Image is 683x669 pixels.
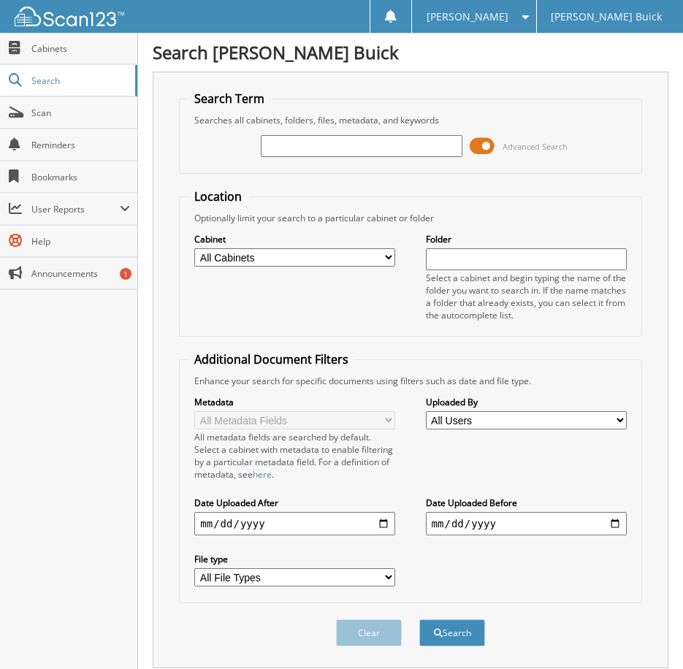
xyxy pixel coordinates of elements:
div: Searches all cabinets, folders, files, metadata, and keywords [187,114,633,126]
a: here [253,468,272,481]
label: Date Uploaded Before [426,497,627,509]
div: Optionally limit your search to a particular cabinet or folder [187,212,633,224]
legend: Location [187,188,249,204]
span: [PERSON_NAME] Buick [551,12,662,21]
span: Search [31,74,128,87]
span: User Reports [31,203,120,215]
div: Enhance your search for specific documents using filters such as date and file type. [187,375,633,387]
img: scan123-logo-white.svg [15,7,124,26]
span: Announcements [31,267,130,280]
span: Help [31,235,130,248]
span: Reminders [31,139,130,151]
label: Uploaded By [426,396,627,408]
span: Advanced Search [503,141,568,152]
legend: Additional Document Filters [187,351,356,367]
div: Select a cabinet and begin typing the name of the folder you want to search in. If the name match... [426,272,627,321]
span: Cabinets [31,42,130,55]
label: Metadata [194,396,395,408]
label: Cabinet [194,233,395,245]
label: File type [194,553,395,565]
legend: Search Term [187,91,272,107]
span: Bookmarks [31,171,130,183]
div: All metadata fields are searched by default. Select a cabinet with metadata to enable filtering b... [194,431,395,481]
h1: Search [PERSON_NAME] Buick [153,40,668,64]
label: Date Uploaded After [194,497,395,509]
input: start [194,512,395,535]
span: Scan [31,107,130,119]
span: [PERSON_NAME] [427,12,508,21]
input: end [426,512,627,535]
label: Folder [426,233,627,245]
button: Search [419,619,485,646]
div: 1 [120,268,131,280]
button: Clear [336,619,402,646]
